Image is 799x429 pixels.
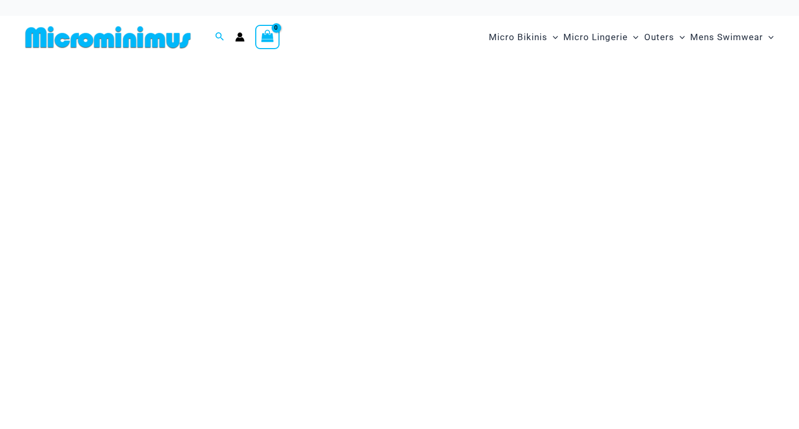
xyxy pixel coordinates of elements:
[687,21,776,53] a: Mens SwimwearMenu ToggleMenu Toggle
[763,24,774,51] span: Menu Toggle
[215,31,225,44] a: Search icon link
[547,24,558,51] span: Menu Toggle
[644,24,674,51] span: Outers
[642,21,687,53] a: OutersMenu ToggleMenu Toggle
[21,25,195,49] img: MM SHOP LOGO FLAT
[255,25,280,49] a: View Shopping Cart, empty
[563,24,628,51] span: Micro Lingerie
[690,24,763,51] span: Mens Swimwear
[628,24,638,51] span: Menu Toggle
[486,21,561,53] a: Micro BikinisMenu ToggleMenu Toggle
[19,70,780,328] img: Waves Breaking Ocean Bikini Pack
[561,21,641,53] a: Micro LingerieMenu ToggleMenu Toggle
[235,32,245,42] a: Account icon link
[489,24,547,51] span: Micro Bikinis
[485,20,778,55] nav: Site Navigation
[674,24,685,51] span: Menu Toggle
